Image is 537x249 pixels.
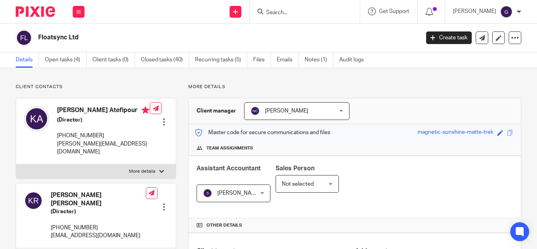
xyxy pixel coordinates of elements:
[206,222,242,229] span: Other details
[195,52,247,68] a: Recurring tasks (5)
[203,188,212,198] img: svg%3E
[277,52,299,68] a: Emails
[24,191,43,210] img: svg%3E
[305,52,333,68] a: Notes (1)
[38,33,339,42] h2: Floatsync Ltd
[142,106,149,114] i: Primary
[276,165,314,172] span: Sales Person
[51,224,146,232] p: [PHONE_NUMBER]
[253,52,271,68] a: Files
[426,31,472,44] a: Create task
[129,168,155,175] p: More details
[197,165,261,172] span: Assistant Accountant
[217,190,270,196] span: [PERSON_NAME] K V
[265,108,308,114] span: [PERSON_NAME]
[206,145,253,151] span: Team assignments
[51,208,146,216] h5: (Director)
[45,52,86,68] a: Open tasks (4)
[16,52,39,68] a: Details
[51,191,146,208] h4: [PERSON_NAME] [PERSON_NAME]
[282,181,314,187] span: Not selected
[57,132,150,140] p: [PHONE_NUMBER]
[188,84,521,90] p: More details
[195,129,330,136] p: Master code for secure communications and files
[51,232,146,240] p: [EMAIL_ADDRESS][DOMAIN_NAME]
[500,6,513,18] img: svg%3E
[24,106,49,131] img: svg%3E
[57,106,150,116] h4: [PERSON_NAME] Atefipour
[16,84,176,90] p: Client contacts
[16,6,55,17] img: Pixie
[339,52,370,68] a: Audit logs
[57,116,150,124] h5: (Director)
[250,106,260,116] img: svg%3E
[16,30,32,46] img: svg%3E
[379,9,409,14] span: Get Support
[92,52,135,68] a: Client tasks (0)
[57,140,150,156] p: [PERSON_NAME][EMAIL_ADDRESS][DOMAIN_NAME]
[197,107,236,115] h3: Client manager
[453,7,496,15] p: [PERSON_NAME]
[141,52,189,68] a: Closed tasks (40)
[417,128,493,137] div: magnetic-sunshine-matte-trek
[265,9,336,17] input: Search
